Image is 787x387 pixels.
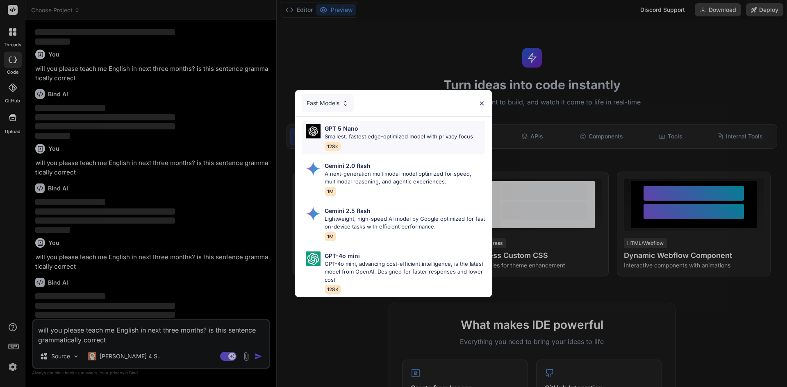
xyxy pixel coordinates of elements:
[325,187,336,196] span: 1M
[325,124,358,133] p: GPT 5 Nano
[306,251,321,266] img: Pick Models
[306,161,321,176] img: Pick Models
[325,285,341,294] span: 128K
[325,232,336,241] span: 1M
[325,142,341,151] span: 128k
[325,206,371,215] p: Gemini 2.5 flash
[342,100,349,107] img: Pick Models
[302,94,354,112] div: Fast Models
[325,251,360,260] p: GPT-4o mini
[478,100,485,107] img: close
[325,260,485,284] p: GPT-4o mini, advancing cost-efficient intelligence, is the latest model from OpenAI. Designed for...
[325,215,485,231] p: Lightweight, high-speed AI model by Google optimized for fast on-device tasks with efficient perf...
[325,161,371,170] p: Gemini 2.0 flash
[306,206,321,221] img: Pick Models
[306,124,321,138] img: Pick Models
[325,133,473,141] p: Smallest, fastest edge-optimized model with privacy focus
[325,170,485,186] p: A next-generation multimodal model optimized for speed, multimodal reasoning, and agentic experie...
